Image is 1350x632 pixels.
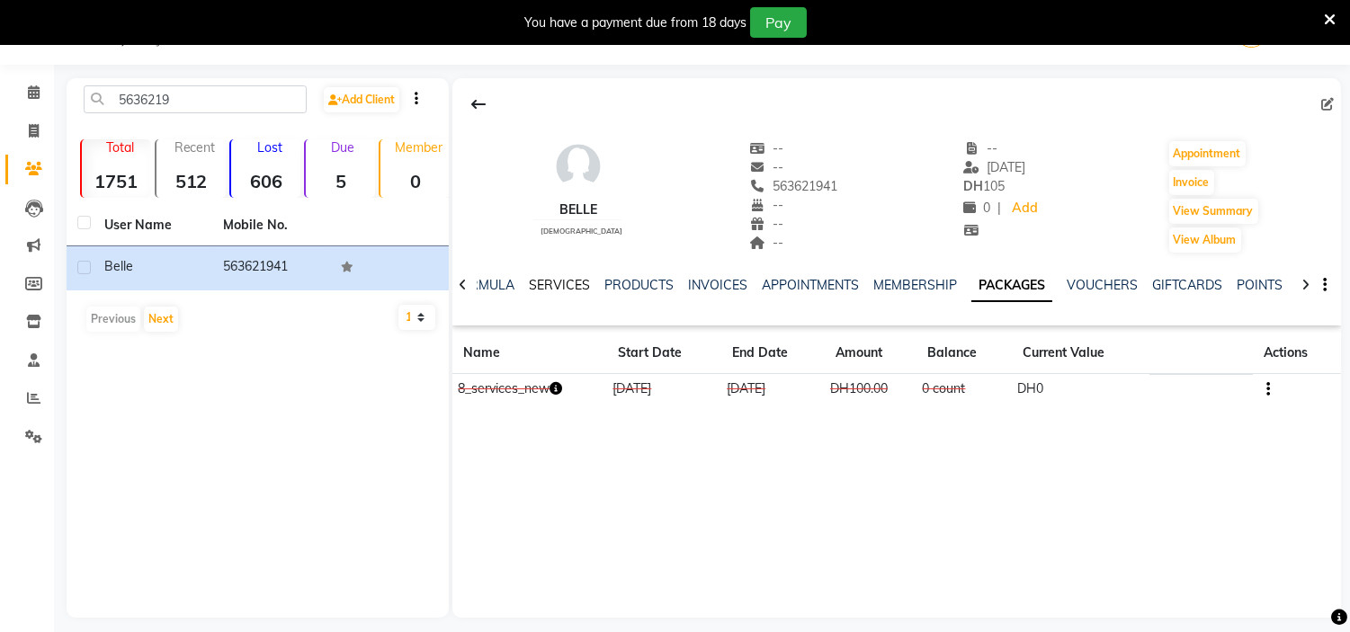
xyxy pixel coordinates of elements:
div: Back to Client [460,87,497,121]
a: PACKAGES [971,270,1052,302]
span: 563621941 [749,178,837,194]
strong: 606 [231,170,300,192]
th: Current Value [1012,333,1150,374]
td: 8_services_new [452,374,607,405]
p: Total [89,139,151,156]
span: CONSUMED [1156,384,1222,398]
p: Due [309,139,375,156]
th: User Name [94,205,212,246]
a: SERVICES [529,277,590,293]
td: [DATE] [721,374,825,405]
button: Appointment [1169,141,1246,166]
div: belle [533,200,622,219]
th: Name [452,333,607,374]
span: -- [749,235,783,251]
a: INVOICES [688,277,747,293]
a: GIFTCARDS [1152,277,1222,293]
p: Recent [164,139,226,156]
span: -- [749,140,783,156]
strong: 0 [380,170,450,192]
input: Search by Name/Mobile/Email/Code [84,85,307,113]
td: DH0 [1012,374,1150,405]
span: [DEMOGRAPHIC_DATA] [541,227,622,236]
th: End Date [721,333,825,374]
a: PRODUCTS [604,277,674,293]
span: -- [749,159,783,175]
span: -- [963,140,997,156]
button: Next [144,307,178,332]
td: DH100.00 [825,374,917,405]
a: APPOINTMENTS [762,277,859,293]
strong: 1751 [82,170,151,192]
img: avatar [551,139,605,193]
span: | [997,199,1001,218]
th: Actions [1253,333,1341,374]
strong: 512 [156,170,226,192]
a: MEMBERSHIP [873,277,957,293]
span: 0 [963,200,990,216]
button: Invoice [1169,170,1214,195]
th: Mobile No. [212,205,331,246]
button: Pay [750,7,807,38]
button: View Album [1169,227,1241,253]
a: Add [1008,196,1040,221]
a: FORMULA [452,277,514,293]
td: 0 count [916,374,1011,405]
td: [DATE] [607,374,721,405]
th: Amount [825,333,917,374]
p: Member [388,139,450,156]
span: DH [963,178,983,194]
td: 563621941 [212,246,331,290]
span: [DATE] [963,159,1025,175]
span: -- [749,197,783,213]
strong: 5 [306,170,375,192]
p: Lost [238,139,300,156]
span: 105 [963,178,1005,194]
th: Balance [916,333,1011,374]
th: Start Date [607,333,721,374]
div: You have a payment due from 18 days [524,13,747,32]
span: -- [749,216,783,232]
button: View Summary [1169,199,1258,224]
a: VOUCHERS [1067,277,1138,293]
a: Add Client [324,87,399,112]
span: belle [104,258,133,274]
a: POINTS [1237,277,1283,293]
